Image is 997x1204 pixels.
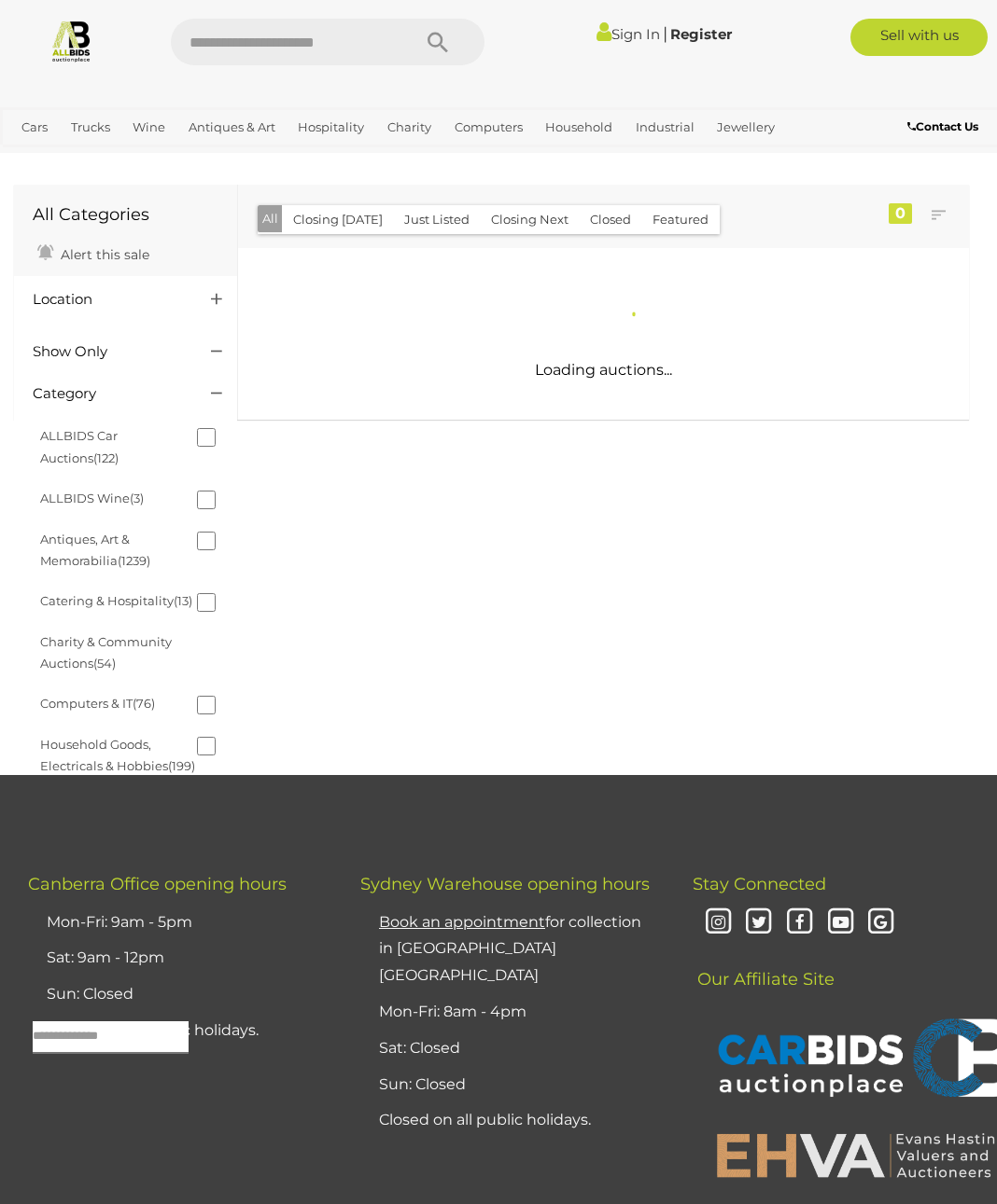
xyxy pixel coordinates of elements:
a: Trucks [63,112,118,143]
li: Closed on all public holidays. [42,1013,314,1049]
li: Sat: 9am - 12pm [42,940,314,976]
a: Cars [14,112,55,143]
button: Just Listed [393,205,481,234]
button: Featured [641,205,720,234]
span: Stay Connected [693,874,826,894]
button: All [258,205,283,232]
button: Search [391,19,484,65]
a: Household Goods, Electricals & Hobbies(199) [40,737,195,773]
li: Mon-Fri: 8am - 4pm [374,994,646,1031]
a: Computers [447,112,530,143]
h4: Category [33,386,183,402]
li: Mon-Fri: 9am - 5pm [42,905,314,941]
a: Computers & IT(76) [40,696,155,711]
a: Sports [73,143,126,173]
a: Register [670,25,732,43]
img: Allbids.com.au [49,19,93,62]
span: (54) [93,656,116,671]
i: Youtube [824,906,857,939]
a: Contact Us [907,117,983,137]
a: ALLBIDS Car Auctions(122) [40,428,119,464]
i: Google [865,906,898,939]
a: [GEOGRAPHIC_DATA] [133,143,281,173]
span: | [663,23,667,44]
span: (13) [174,593,192,608]
i: Instagram [702,906,735,939]
span: (122) [93,450,119,465]
a: Alert this sale [33,239,154,267]
span: (1239) [118,553,150,568]
a: Catering & Hospitality(13) [40,593,192,608]
a: Charity [380,112,439,143]
span: Our Affiliate Site [693,941,835,989]
div: 0 [889,203,912,224]
span: (3) [130,491,144,505]
span: Sydney Warehouse opening hours [360,874,650,894]
h4: Show Only [33,344,183,360]
li: Sun: Closed [374,1067,646,1103]
li: Sat: Closed [374,1031,646,1067]
span: (199) [168,758,195,773]
span: Canberra Office opening hours [28,874,287,894]
span: Alert this sale [56,246,149,263]
a: Book an appointmentfor collection in [GEOGRAPHIC_DATA] [GEOGRAPHIC_DATA] [379,913,641,985]
b: Contact Us [907,119,978,133]
a: Wine [125,112,173,143]
a: Antiques, Art & Memorabilia(1239) [40,532,150,568]
li: Closed on all public holidays. [374,1102,646,1139]
a: Office [14,143,64,173]
a: Antiques & Art [181,112,283,143]
a: Hospitality [290,112,372,143]
h4: Location [33,292,183,308]
i: Facebook [783,906,816,939]
button: Closing Next [480,205,580,234]
h1: All Categories [33,206,218,225]
a: ALLBIDS Wine(3) [40,491,144,505]
span: (76) [133,696,155,711]
i: Twitter [743,906,776,939]
li: Sun: Closed [42,976,314,1013]
a: Sign In [597,25,660,43]
a: Jewellery [709,112,782,143]
a: Industrial [628,112,702,143]
span: Loading auctions... [535,361,672,379]
u: Book an appointment [379,913,545,931]
a: Household [538,112,620,143]
button: Closed [579,205,642,234]
a: Sell with us [850,19,988,56]
button: Closing [DATE] [282,205,394,234]
a: Charity & Community Auctions(54) [40,634,172,671]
